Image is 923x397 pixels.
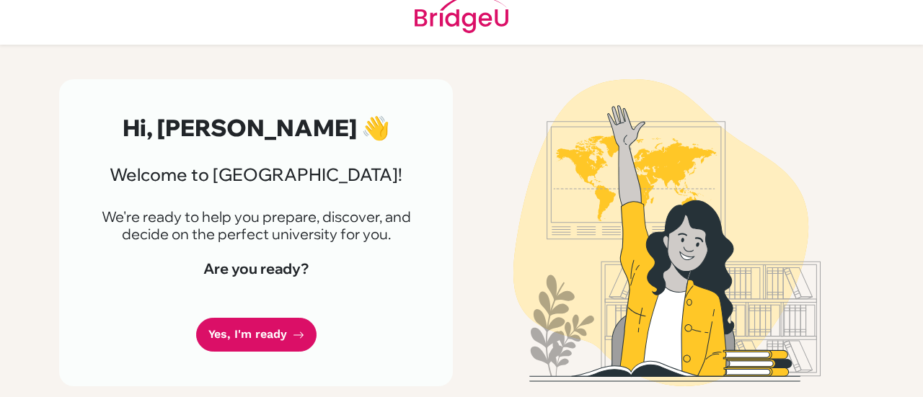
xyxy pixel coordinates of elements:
h4: Are you ready? [94,260,418,277]
p: We're ready to help you prepare, discover, and decide on the perfect university for you. [94,208,418,243]
h2: Hi, [PERSON_NAME] 👋 [94,114,418,141]
h3: Welcome to [GEOGRAPHIC_DATA]! [94,164,418,185]
a: Yes, I'm ready [196,318,317,352]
